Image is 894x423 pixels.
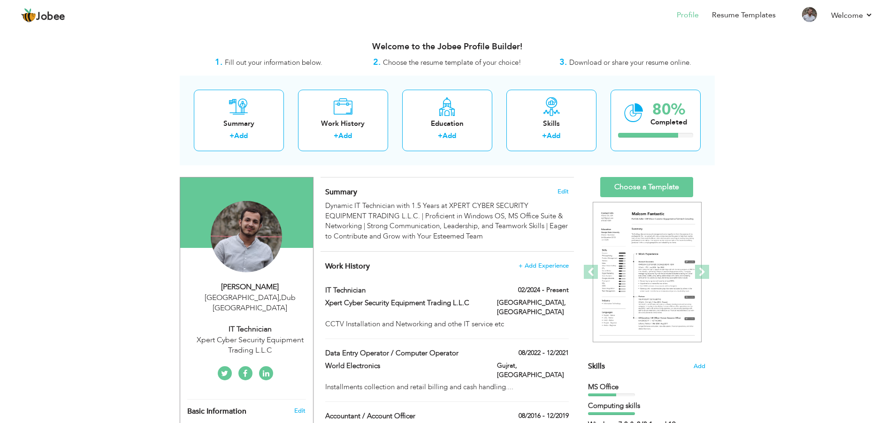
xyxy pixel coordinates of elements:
a: Jobee [21,8,65,23]
span: Skills [588,361,605,371]
div: [PERSON_NAME] [187,282,313,292]
div: Xpert Cyber Security Equipment Trading L.L.C [187,335,313,356]
span: Summary [325,187,357,197]
div: 80% [650,102,687,117]
label: + [229,131,234,141]
span: Download or share your resume online. [569,58,691,67]
div: Dynamic IT Technician with 1.5 Years at XPERT CYBER SECURITY EQUIPMENT TRADING L.L.C. | Proficien... [325,201,568,241]
label: + [542,131,547,141]
strong: 2. [373,56,381,68]
span: Add [694,362,705,371]
label: 02/2024 - Present [518,285,569,295]
label: Data Entry Operator / Computer Operator [325,348,483,358]
label: IT Technician [325,285,483,295]
a: Resume Templates [712,10,776,21]
div: Work History [306,119,381,129]
label: Xpert Cyber Security Equipment Trading L.L.C [325,298,483,308]
div: Education [410,119,485,129]
div: Completed [650,117,687,127]
span: + Add Experience [519,262,569,269]
a: Edit [294,407,306,415]
img: jobee.io [21,8,36,23]
label: Gujrat, [GEOGRAPHIC_DATA] [497,361,569,380]
a: Add [234,131,248,140]
label: World Electronics [325,361,483,371]
div: MS Office [588,382,705,392]
h4: Adding a summary is a quick and easy way to highlight your experience and interests. [325,187,568,197]
strong: 3. [559,56,567,68]
label: 08/2022 - 12/2021 [519,348,569,358]
a: Profile [677,10,699,21]
span: Basic Information [187,408,246,416]
div: Installments collection and retail billing and cash handling.... [325,382,568,392]
img: Hamza Ihsan [211,201,282,272]
a: Welcome [831,10,873,21]
a: Choose a Template [600,177,693,197]
label: + [334,131,338,141]
h4: This helps to show the companies you have worked for. [325,261,568,271]
a: Add [338,131,352,140]
span: Jobee [36,12,65,22]
div: CCTV Installation and Networking and othe IT service etc [325,319,568,329]
div: Summary [201,119,276,129]
span: Work History [325,261,370,271]
label: [GEOGRAPHIC_DATA], [GEOGRAPHIC_DATA] [497,298,569,317]
span: Edit [558,188,569,195]
div: [GEOGRAPHIC_DATA] Dub [GEOGRAPHIC_DATA] [187,292,313,314]
span: Choose the resume template of your choice! [383,58,521,67]
div: Computing skills [588,401,705,411]
label: + [438,131,443,141]
a: Add [443,131,456,140]
span: Fill out your information below. [225,58,322,67]
label: Accountant / Account Officer [325,411,483,421]
strong: 1. [215,56,222,68]
img: Profile Img [802,7,817,22]
label: 08/2016 - 12/2019 [519,411,569,421]
h3: Welcome to the Jobee Profile Builder! [180,42,715,52]
div: Skills [514,119,589,129]
a: Add [547,131,560,140]
div: IT Technician [187,324,313,335]
span: , [279,292,281,303]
